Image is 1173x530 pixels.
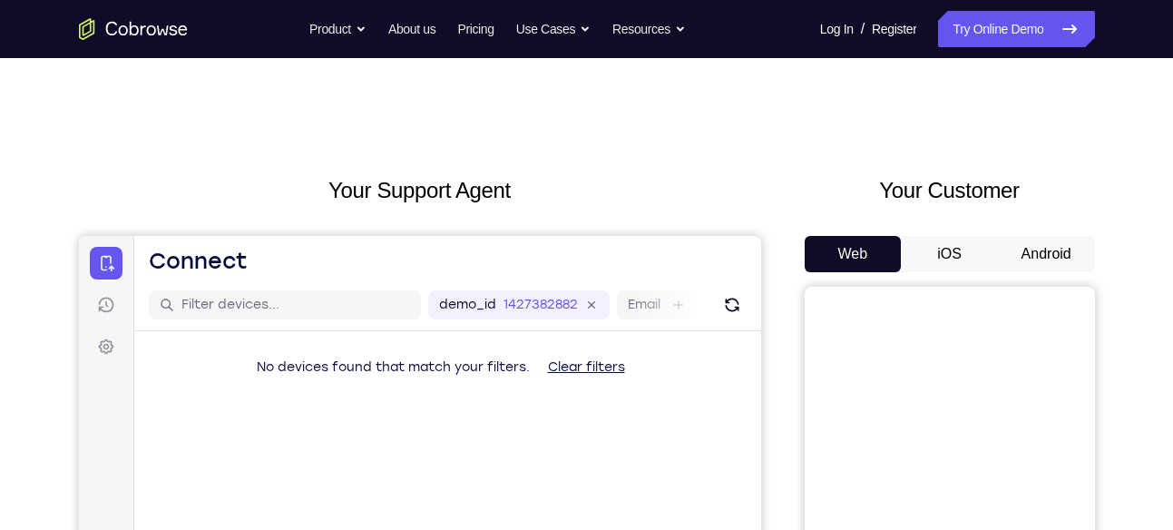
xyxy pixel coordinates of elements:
a: Try Online Demo [938,11,1094,47]
label: demo_id [360,60,417,78]
h2: Your Customer [805,174,1095,207]
button: Android [998,236,1095,272]
a: Log In [820,11,854,47]
button: iOS [901,236,998,272]
a: Connect [11,11,44,44]
a: Go to the home page [79,18,188,40]
h2: Your Support Agent [79,174,761,207]
button: Clear filters [455,113,561,150]
label: Email [549,60,582,78]
a: About us [388,11,435,47]
input: Filter devices... [103,60,331,78]
button: Refresh [639,54,668,83]
button: Use Cases [516,11,591,47]
a: Register [872,11,916,47]
a: Sessions [11,53,44,85]
button: Web [805,236,902,272]
a: Pricing [457,11,494,47]
button: Resources [612,11,686,47]
a: Settings [11,94,44,127]
span: / [861,18,865,40]
span: No devices found that match your filters. [178,123,451,139]
button: Product [309,11,367,47]
h1: Connect [70,11,169,40]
